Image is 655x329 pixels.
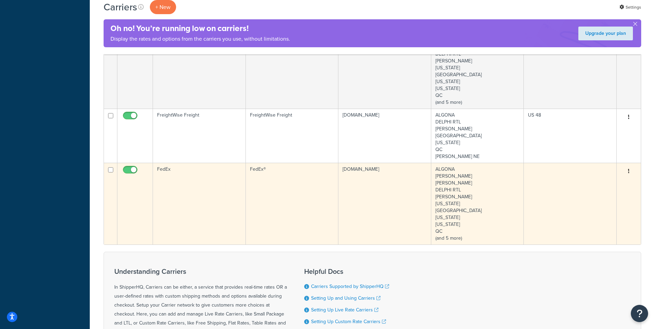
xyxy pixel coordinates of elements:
[304,268,394,275] h3: Helpful Docs
[246,27,339,109] td: Flat Rate
[153,27,246,109] td: Motor Freight
[110,23,290,34] h4: Oh no! You’re running low on carriers!
[619,2,641,12] a: Settings
[431,163,524,245] td: ALGONA [PERSON_NAME] [PERSON_NAME] DELPHI RTL [PERSON_NAME] [US_STATE] [GEOGRAPHIC_DATA] [US_STAT...
[153,109,246,163] td: FreightWise Freight
[311,318,386,325] a: Setting Up Custom Rate Carriers
[114,268,287,275] h3: Understanding Carriers
[110,34,290,44] p: Display the rates and options from the carriers you use, without limitations.
[431,27,524,109] td: ALGONA [PERSON_NAME] [PERSON_NAME] DELPHI RTL [PERSON_NAME] [US_STATE] [GEOGRAPHIC_DATA] [US_STAT...
[311,306,378,313] a: Setting Up Live Rate Carriers
[338,163,431,245] td: [DOMAIN_NAME]
[246,109,339,163] td: FreightWise Freight
[246,163,339,245] td: FedEx®
[524,109,617,163] td: US 48
[104,0,137,14] h1: Carriers
[338,27,431,109] td: [DOMAIN_NAME]
[311,283,389,290] a: Carriers Supported by ShipperHQ
[153,163,246,245] td: FedEx
[338,109,431,163] td: [DOMAIN_NAME]
[311,295,381,302] a: Setting Up and Using Carriers
[578,27,633,40] a: Upgrade your plan
[431,109,524,163] td: ALGONA DELPHI RTL [PERSON_NAME] [GEOGRAPHIC_DATA] [US_STATE] QC [PERSON_NAME] NE
[631,305,648,322] button: Open Resource Center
